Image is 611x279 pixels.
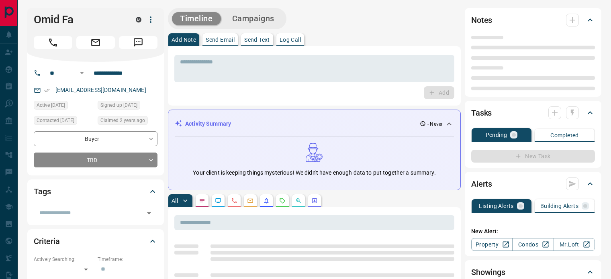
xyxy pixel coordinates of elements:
[143,208,155,219] button: Open
[172,37,196,43] p: Add Note
[55,87,146,93] a: [EMAIL_ADDRESS][DOMAIN_NAME]
[215,198,221,204] svg: Lead Browsing Activity
[98,256,157,263] p: Timeframe:
[175,116,454,131] div: Activity Summary- Never
[471,103,595,122] div: Tasks
[34,116,94,127] div: Tue Oct 25 2022
[471,14,492,26] h2: Notes
[172,12,221,25] button: Timeline
[172,198,178,204] p: All
[206,37,235,43] p: Send Email
[76,36,115,49] span: Email
[295,198,302,204] svg: Opportunities
[550,132,579,138] p: Completed
[34,13,124,26] h1: Omid Fa
[199,198,205,204] svg: Notes
[554,238,595,251] a: Mr.Loft
[34,182,157,201] div: Tags
[34,256,94,263] p: Actively Searching:
[280,37,301,43] p: Log Call
[224,12,282,25] button: Campaigns
[34,131,157,146] div: Buyer
[193,169,435,177] p: Your client is keeping things mysterious! We didn't have enough data to put together a summary.
[471,10,595,30] div: Notes
[34,153,157,167] div: TBD
[77,68,87,78] button: Open
[471,227,595,236] p: New Alert:
[540,203,578,209] p: Building Alerts
[100,101,137,109] span: Signed up [DATE]
[471,177,492,190] h2: Alerts
[34,101,94,112] div: Sat Oct 22 2022
[119,36,157,49] span: Message
[479,203,514,209] p: Listing Alerts
[34,235,60,248] h2: Criteria
[34,232,157,251] div: Criteria
[34,36,72,49] span: Call
[263,198,270,204] svg: Listing Alerts
[231,198,237,204] svg: Calls
[244,37,270,43] p: Send Text
[34,185,51,198] h2: Tags
[471,106,492,119] h2: Tasks
[279,198,286,204] svg: Requests
[247,198,253,204] svg: Emails
[136,17,141,22] div: mrloft.ca
[311,198,318,204] svg: Agent Actions
[512,238,554,251] a: Condos
[471,266,505,279] h2: Showings
[427,120,443,128] p: - Never
[486,132,507,138] p: Pending
[471,174,595,193] div: Alerts
[98,116,157,127] div: Mon Oct 24 2022
[44,88,50,93] svg: Email Verified
[185,120,231,128] p: Activity Summary
[471,238,513,251] a: Property
[100,116,145,124] span: Claimed 2 years ago
[98,101,157,112] div: Mon Sep 12 2022
[37,116,74,124] span: Contacted [DATE]
[37,101,65,109] span: Active [DATE]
